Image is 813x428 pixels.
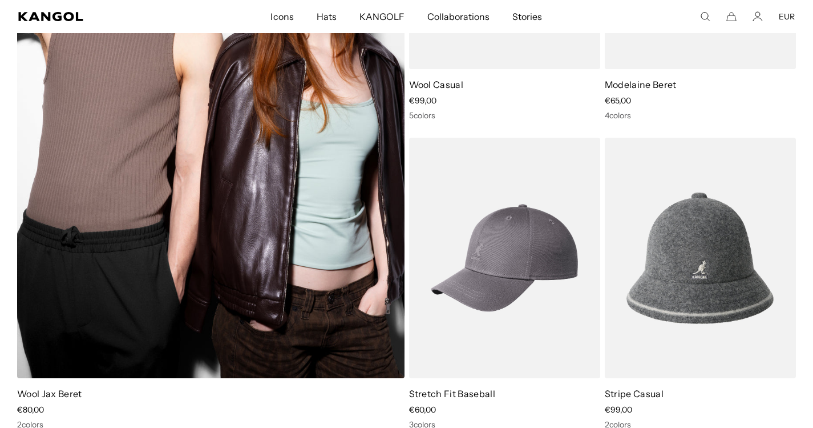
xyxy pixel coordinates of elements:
span: €60,00 [409,405,436,415]
a: Stripe Casual [605,388,664,399]
a: Wool Casual [409,79,464,90]
a: Stretch Fit Baseball [409,388,495,399]
summary: Search here [700,11,710,22]
span: €80,00 [17,405,44,415]
span: €99,00 [409,95,436,106]
span: €99,00 [605,405,632,415]
a: Kangol [18,12,179,21]
div: 4 colors [605,110,796,121]
img: Stripe Casual [605,138,796,378]
a: Wool Jax Beret [17,388,82,399]
img: Stretch Fit Baseball [409,138,600,378]
span: €65,00 [605,95,631,106]
button: EUR [779,11,795,22]
a: Account [753,11,763,22]
button: Cart [726,11,737,22]
div: 5 colors [409,110,600,121]
a: Modelaine Beret [605,79,677,90]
